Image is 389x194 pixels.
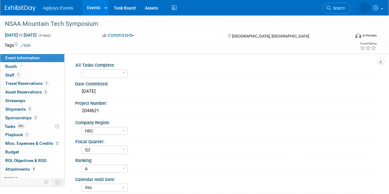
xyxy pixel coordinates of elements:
span: Giveaways [5,98,25,103]
i: Booth reservation complete [20,65,23,68]
span: to [18,33,24,38]
span: Agilysys Events [43,6,73,10]
a: Shipments2 [0,105,64,113]
a: Playbook1 [0,131,64,139]
a: Tasks59% [0,122,64,131]
div: NSAA Mountain Tech Symposium [3,18,345,30]
span: Shipments [5,107,32,112]
img: Jen Reeves [359,2,371,14]
span: Staff [5,73,21,77]
span: Playbook [5,132,29,137]
span: 2 [33,115,38,120]
a: Staff1 [0,71,64,79]
a: Event Information [0,54,64,62]
span: 2 [55,141,59,146]
span: ROI, Objectives & ROO [5,158,46,163]
span: 1 [25,133,29,137]
a: Budget [0,148,64,156]
span: Event Information [5,55,40,60]
td: Personalize Event Tab Strip [41,178,52,186]
a: Asset Reservations3 [0,88,64,96]
a: Travel Reservations1 [0,79,64,88]
div: [DATE] [80,87,372,96]
a: Giveaways [0,97,64,105]
a: more [0,174,64,182]
img: ExhibitDay [5,5,36,11]
span: Tasks [5,124,25,129]
span: (4 days) [38,34,51,38]
button: Committed [100,32,137,39]
div: Event Format [322,32,377,41]
a: Sponsorships2 [0,114,64,122]
span: Search [331,6,345,10]
span: 59% [17,124,25,129]
div: In-Person [362,33,377,38]
div: Event Rating [360,42,376,45]
span: Sponsorships [5,115,38,120]
a: ROI, Objectives & ROO [0,156,64,165]
span: Asset Reservations [5,89,48,94]
span: Budget [5,149,19,154]
span: Attachments [5,167,36,172]
a: Edit [21,43,31,48]
a: Misc. Expenses & Credits2 [0,139,64,148]
div: Date Committed: [75,79,377,87]
div: All Tasks Complete: [75,61,374,68]
span: Misc. Expenses & Credits [5,141,59,146]
div: 2044621 [80,106,372,116]
img: Format-Inperson.png [355,33,361,38]
div: Calendar Hold Sent: [75,175,374,183]
span: 1 [16,73,21,77]
a: Attachments4 [0,165,64,173]
a: Booth [0,62,64,71]
span: Travel Reservations [5,81,49,86]
span: 1 [44,81,49,86]
td: Tags [5,42,31,48]
a: Search [323,3,351,14]
span: 2 [27,107,32,111]
div: Fiscal Quarter: [75,137,374,145]
span: more [4,175,14,180]
div: Project Number: [75,99,377,106]
span: 4 [31,167,36,171]
div: Company Region: [75,118,374,126]
td: Toggle Event Tabs [52,178,65,186]
span: [DATE] [DATE] [5,32,37,38]
span: Booth [5,64,24,69]
span: 3 [43,90,48,94]
div: Ranking: [75,156,374,164]
span: [GEOGRAPHIC_DATA], [GEOGRAPHIC_DATA] [232,34,309,38]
